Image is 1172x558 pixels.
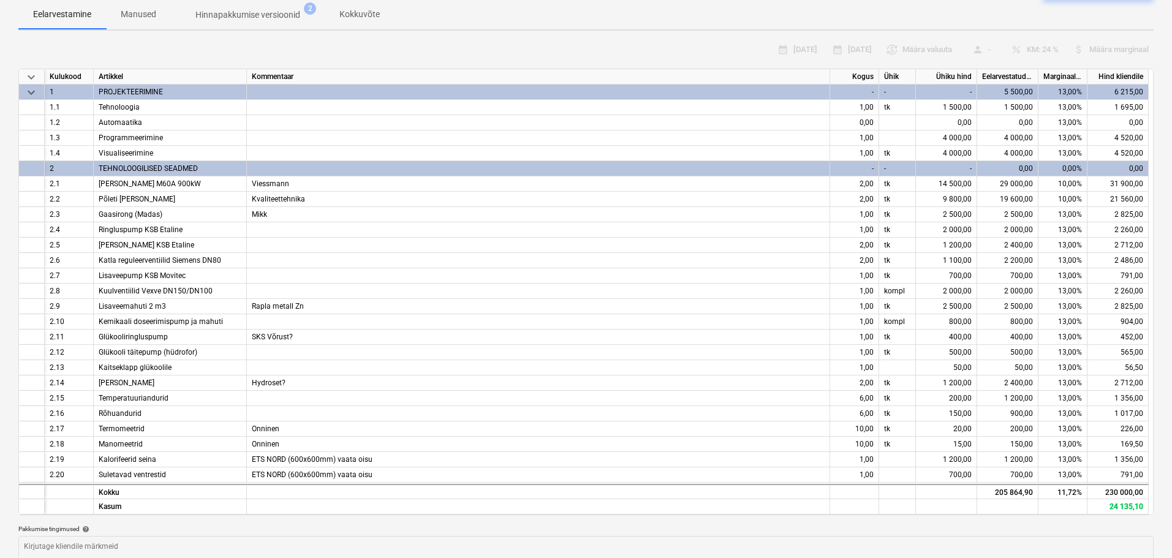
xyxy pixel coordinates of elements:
[1038,375,1087,391] div: 13,00%
[879,192,916,207] div: tk
[1087,85,1149,100] div: 6 215,00
[830,100,879,115] div: 1,00
[45,161,94,176] div: 2
[977,253,1038,268] div: 2 200,00
[1087,176,1149,192] div: 31 900,00
[99,394,168,402] span: Temperatuuriandurid
[977,391,1038,406] div: 1 200,00
[830,284,879,299] div: 1,00
[1038,192,1087,207] div: 10,00%
[45,238,94,253] div: 2.5
[45,437,94,452] div: 2.18
[1087,253,1149,268] div: 2 486,00
[977,483,1038,498] div: 600,00
[1038,238,1087,253] div: 13,00%
[977,130,1038,146] div: 4 000,00
[830,253,879,268] div: 2,00
[45,100,94,115] div: 1.1
[45,345,94,360] div: 2.12
[879,299,916,314] div: tk
[977,421,1038,437] div: 200,00
[45,360,94,375] div: 2.13
[99,424,145,433] span: Termomeetrid
[1087,421,1149,437] div: 226,00
[830,421,879,437] div: 10,00
[1038,406,1087,421] div: 13,00%
[879,375,916,391] div: tk
[830,238,879,253] div: 2,00
[45,406,94,421] div: 2.16
[879,406,916,421] div: tk
[830,146,879,161] div: 1,00
[45,253,94,268] div: 2.6
[1087,375,1149,391] div: 2 712,00
[830,207,879,222] div: 1,00
[1038,130,1087,146] div: 13,00%
[879,330,916,345] div: tk
[99,271,186,280] span: Lisaveepump KSB Movitec
[916,176,977,192] div: 14 500,00
[916,299,977,314] div: 2 500,00
[916,284,977,299] div: 2 000,00
[1038,284,1087,299] div: 13,00%
[879,85,916,100] div: -
[977,115,1038,130] div: 0,00
[977,299,1038,314] div: 2 500,00
[1038,467,1087,483] div: 13,00%
[977,345,1038,360] div: 500,00
[916,69,977,85] div: Ühiku hind
[1087,100,1149,115] div: 1 695,00
[830,268,879,284] div: 1,00
[830,467,879,483] div: 1,00
[304,2,316,15] span: 2
[830,176,879,192] div: 2,00
[99,256,221,265] span: Katla reguleerventiilid Siemens DN80
[1038,421,1087,437] div: 13,00%
[1038,207,1087,222] div: 13,00%
[1087,222,1149,238] div: 2 260,00
[1087,391,1149,406] div: 1 356,00
[24,70,39,85] span: Ahenda kõik kategooriad
[1087,207,1149,222] div: 2 825,00
[916,238,977,253] div: 1 200,00
[1087,437,1149,452] div: 169,50
[1038,85,1087,100] div: 13,00%
[45,299,94,314] div: 2.9
[916,268,977,284] div: 700,00
[99,363,172,372] span: Kaitseklapp glükoolile
[830,406,879,421] div: 6,00
[879,314,916,330] div: kompl
[99,225,183,234] span: Ringluspump KSB Etaline
[99,302,166,311] span: Lisaveemahuti 2 m3
[879,100,916,115] div: tk
[879,284,916,299] div: kompl
[94,499,247,515] div: Kasum
[1087,330,1149,345] div: 452,00
[1038,69,1087,85] div: Marginaal, %
[879,345,916,360] div: tk
[830,314,879,330] div: 1,00
[24,85,39,100] span: Ahenda kategooria
[1038,299,1087,314] div: 13,00%
[916,146,977,161] div: 4 000,00
[916,360,977,375] div: 50,00
[45,176,94,192] div: 2.1
[916,85,977,100] div: -
[879,268,916,284] div: tk
[830,115,879,130] div: 0,00
[830,161,879,176] div: -
[1087,284,1149,299] div: 2 260,00
[99,118,142,127] span: Automaatika
[252,440,279,448] span: Onninen
[1038,345,1087,360] div: 13,00%
[1038,161,1087,176] div: 0,00%
[830,222,879,238] div: 1,00
[1087,484,1149,499] div: 230 000,00
[94,69,247,85] div: Artikkel
[977,437,1038,452] div: 150,00
[252,333,293,341] span: SKS Võrust?
[879,161,916,176] div: -
[830,391,879,406] div: 6,00
[977,192,1038,207] div: 19 600,00
[977,484,1038,499] div: 205 864,90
